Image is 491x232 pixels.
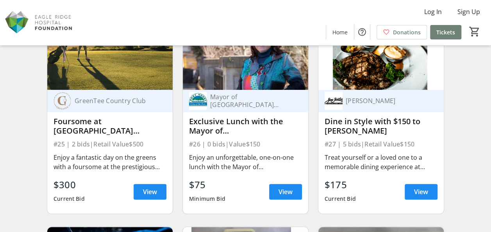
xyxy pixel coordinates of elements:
a: Tickets [430,25,461,39]
div: Minimum Bid [189,192,225,206]
div: #25 | 2 bids | Retail Value $500 [54,139,166,150]
button: Sign Up [451,5,486,18]
div: Enjoy an unforgettable, one-on-one lunch with the Mayor of [GEOGRAPHIC_DATA][PERSON_NAME]! This r... [189,153,302,171]
span: View [414,187,428,196]
button: Log In [418,5,448,18]
img: Dine in Style with $150 to Joe Fortes [318,19,444,90]
a: View [269,184,302,200]
div: #27 | 5 bids | Retail Value $150 [325,139,437,150]
img: Eagle Ridge Hospital Foundation's Logo [5,3,74,42]
a: Home [326,25,354,39]
img: Mayor of Port Moody [189,92,207,110]
span: Home [332,28,348,36]
span: Donations [393,28,421,36]
div: [PERSON_NAME] [343,97,428,105]
div: $75 [189,178,225,192]
div: GreenTee Country Club [71,97,157,105]
span: Sign Up [457,7,480,16]
div: $175 [325,178,356,192]
button: Cart [468,25,482,39]
div: Treat yourself or a loved one to a memorable dining experience at [PERSON_NAME], one of the city’... [325,153,437,171]
a: Donations [377,25,427,39]
div: Foursome at [GEOGRAPHIC_DATA] [GEOGRAPHIC_DATA] [54,117,166,136]
div: #26 | 0 bids | Value $150 [189,139,302,150]
a: View [405,184,437,200]
img: GreenTee Country Club [54,92,71,110]
span: View [279,187,293,196]
span: Tickets [436,28,455,36]
div: Exclusive Lunch with the Mayor of [GEOGRAPHIC_DATA][PERSON_NAME] [189,117,302,136]
div: Enjoy a fantastic day on the greens with a foursome at the prestigious [GEOGRAPHIC_DATA] [GEOGRAP... [54,153,166,171]
a: View [134,184,166,200]
div: $300 [54,178,85,192]
div: Current Bid [325,192,356,206]
button: Help [354,24,370,40]
img: Foursome at GreenTee Country Club Westwood Plateau Sky [47,19,173,90]
div: Current Bid [54,192,85,206]
div: Mayor of [GEOGRAPHIC_DATA][PERSON_NAME] [207,93,293,109]
img: Joe Fortes [325,92,343,110]
span: View [143,187,157,196]
span: Log In [424,7,442,16]
img: Exclusive Lunch with the Mayor of Port Moody [183,19,308,90]
div: Dine in Style with $150 to [PERSON_NAME] [325,117,437,136]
